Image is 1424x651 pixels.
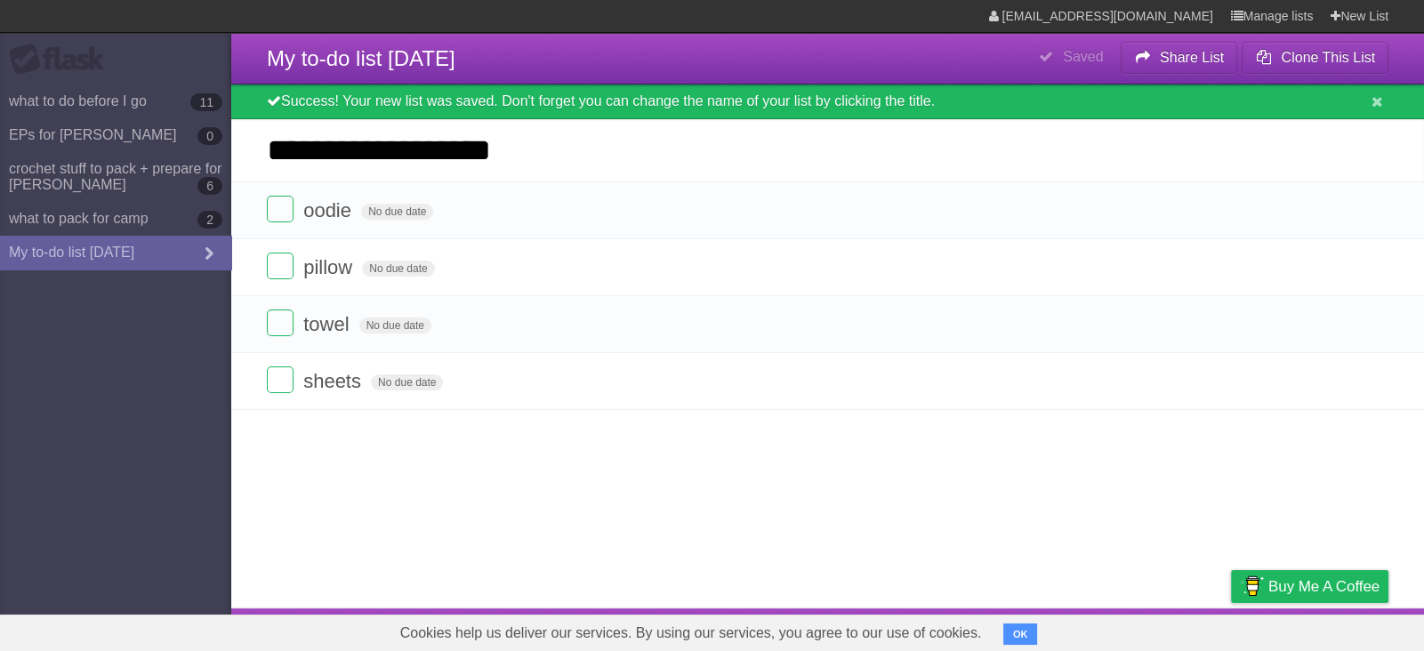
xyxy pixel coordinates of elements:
[994,613,1032,647] a: About
[303,199,356,221] span: oodie
[197,177,222,195] b: 6
[361,204,433,220] span: No due date
[382,615,1000,651] span: Cookies help us deliver our services. By using our services, you agree to our use of cookies.
[1281,50,1375,65] b: Clone This List
[1160,50,1224,65] b: Share List
[1242,42,1388,74] button: Clone This List
[267,196,294,222] label: Done
[1147,613,1187,647] a: Terms
[9,44,116,76] div: Flask
[303,370,366,392] span: sheets
[1231,570,1388,603] a: Buy me a coffee
[1053,613,1125,647] a: Developers
[267,253,294,279] label: Done
[1003,623,1038,645] button: OK
[231,84,1424,119] div: Success! Your new list was saved. Don't forget you can change the name of your list by clicking t...
[303,256,357,278] span: pillow
[1268,571,1380,602] span: Buy me a coffee
[1240,571,1264,601] img: Buy me a coffee
[267,46,455,70] span: My to-do list [DATE]
[371,374,443,390] span: No due date
[267,366,294,393] label: Done
[190,93,222,111] b: 11
[1208,613,1254,647] a: Privacy
[1063,49,1103,64] b: Saved
[1276,613,1388,647] a: Suggest a feature
[197,127,222,145] b: 0
[1121,42,1238,74] button: Share List
[303,313,353,335] span: towel
[362,261,434,277] span: No due date
[359,317,431,334] span: No due date
[267,309,294,336] label: Done
[197,211,222,229] b: 2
